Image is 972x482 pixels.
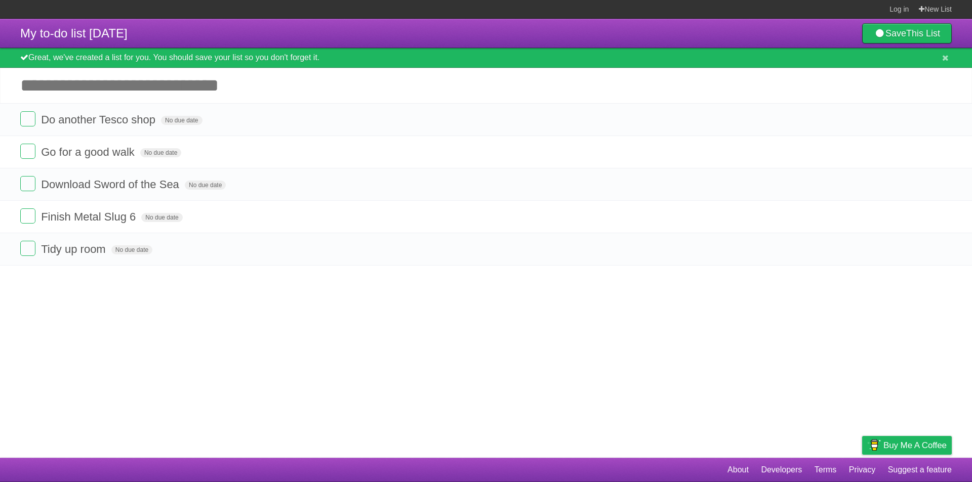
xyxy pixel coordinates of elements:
[862,436,952,455] a: Buy me a coffee
[141,213,182,222] span: No due date
[111,245,152,254] span: No due date
[888,460,952,479] a: Suggest a feature
[185,181,226,190] span: No due date
[161,116,202,125] span: No due date
[883,436,947,454] span: Buy me a coffee
[140,148,181,157] span: No due date
[41,243,108,255] span: Tidy up room
[41,210,138,223] span: Finish Metal Slug 6
[41,113,158,126] span: Do another Tesco shop
[20,144,35,159] label: Done
[41,178,182,191] span: Download Sword of the Sea
[849,460,875,479] a: Privacy
[20,176,35,191] label: Done
[862,23,952,43] a: SaveThis List
[727,460,749,479] a: About
[20,26,128,40] span: My to-do list [DATE]
[761,460,802,479] a: Developers
[20,208,35,224] label: Done
[41,146,137,158] span: Go for a good walk
[815,460,837,479] a: Terms
[906,28,940,38] b: This List
[867,436,881,454] img: Buy me a coffee
[20,241,35,256] label: Done
[20,111,35,126] label: Done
